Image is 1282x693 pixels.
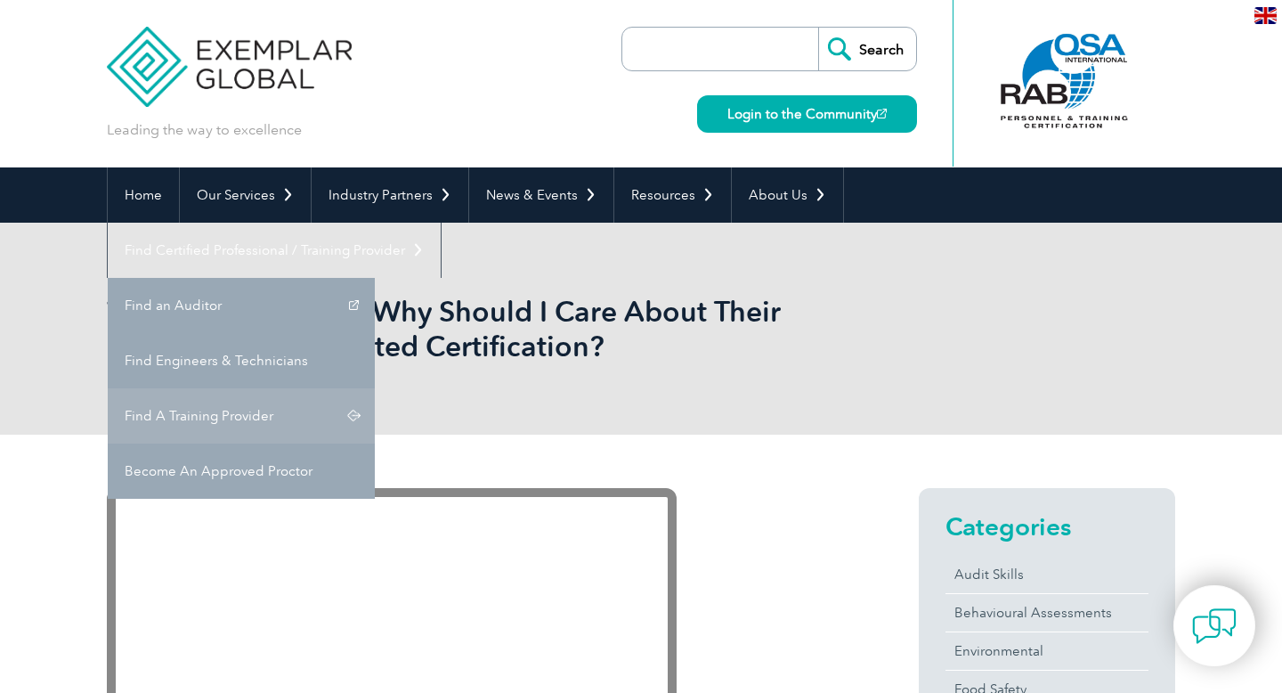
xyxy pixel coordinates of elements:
[732,167,843,223] a: About Us
[697,95,917,133] a: Login to the Community
[614,167,731,223] a: Resources
[1254,7,1277,24] img: en
[469,167,613,223] a: News & Events
[107,120,302,140] p: Leading the way to excellence
[945,594,1148,632] a: Behavioural Assessments
[945,632,1148,670] a: Environmental
[108,223,441,278] a: Find Certified Professional / Training Provider
[108,278,375,333] a: Find an Auditor
[1192,604,1237,648] img: contact-chat.png
[945,512,1148,541] h2: Categories
[877,109,887,118] img: open_square.png
[108,444,375,499] a: Become An Approved Proctor
[108,388,375,444] a: Find A Training Provider
[180,167,311,223] a: Our Services
[312,167,468,223] a: Industry Partners
[107,294,791,363] h1: What Is the IAF and Why Should I Care About Their Database of Accredited Certification?
[945,556,1148,593] a: Audit Skills
[108,167,179,223] a: Home
[108,333,375,388] a: Find Engineers & Technicians
[818,28,916,70] input: Search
